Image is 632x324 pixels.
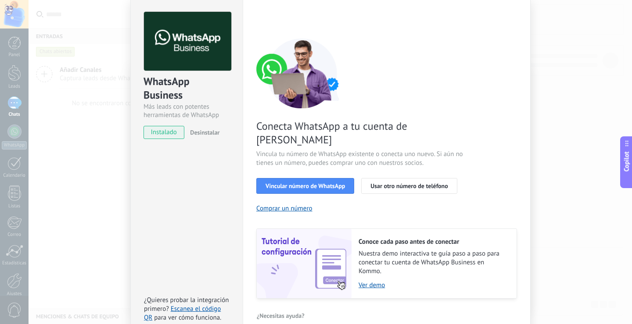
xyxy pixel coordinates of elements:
[622,151,631,171] span: Copilot
[266,183,345,189] span: Vincular número de WhatsApp
[144,126,184,139] span: instalado
[359,249,508,276] span: Nuestra demo interactiva te guía paso a paso para conectar tu cuenta de WhatsApp Business en Kommo.
[370,183,448,189] span: Usar otro número de teléfono
[359,238,508,246] h2: Conoce cada paso antes de conectar
[144,305,221,322] a: Escanea el código QR
[144,296,229,313] span: ¿Quieres probar la integración primero?
[190,128,219,136] span: Desinstalar
[144,75,230,103] div: WhatsApp Business
[256,309,305,322] button: ¿Necesitas ayuda?
[256,204,312,213] button: Comprar un número
[256,119,465,146] span: Conecta WhatsApp a tu cuenta de [PERSON_NAME]
[256,150,465,167] span: Vincula tu número de WhatsApp existente o conecta uno nuevo. Si aún no tienes un número, puedes c...
[256,38,348,108] img: connect number
[154,313,221,322] span: para ver cómo funciona.
[144,103,230,119] div: Más leads con potentes herramientas de WhatsApp
[187,126,219,139] button: Desinstalar
[359,281,508,289] a: Ver demo
[144,12,231,71] img: logo_main.png
[257,313,305,319] span: ¿Necesitas ayuda?
[361,178,457,194] button: Usar otro número de teléfono
[256,178,354,194] button: Vincular número de WhatsApp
